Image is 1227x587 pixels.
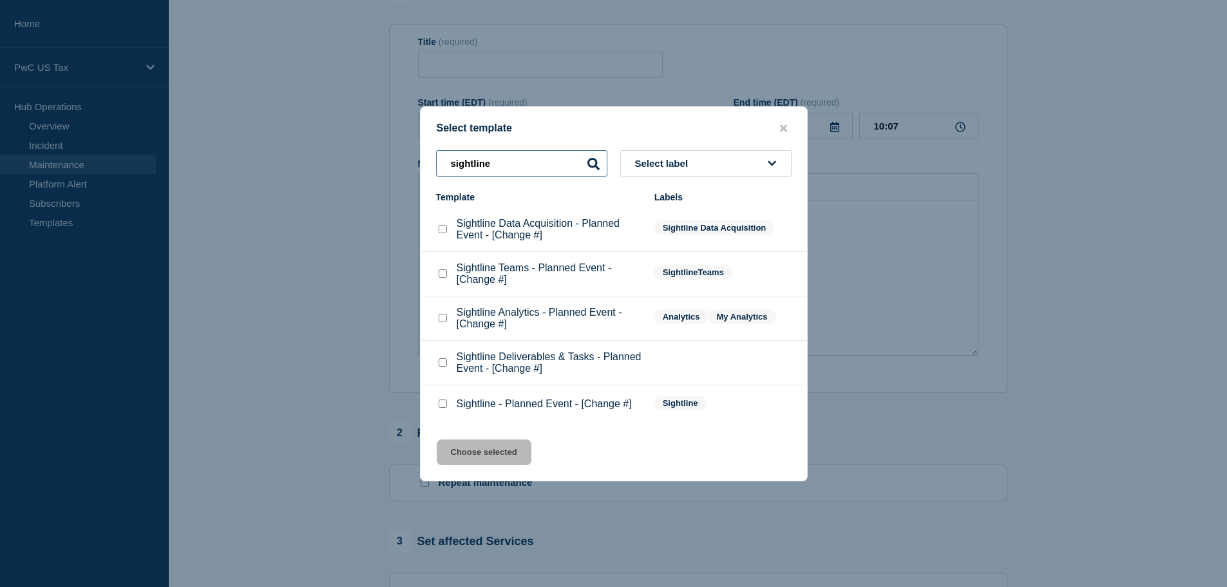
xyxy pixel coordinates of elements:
input: Sightline Analytics - Planned Event - [Change #] checkbox [439,314,447,322]
input: Search templates & labels [436,150,607,177]
input: Sightline Deliverables & Tasks - Planned Event - [Change #] checkbox [439,358,447,367]
p: Sightline Teams - Planned Event - [Change #] [457,262,642,285]
p: Sightline Data Acquisition - Planned Event - [Change #] [457,218,642,241]
input: Sightline Teams - Planned Event - [Change #] checkbox [439,269,447,278]
span: Analytics [654,309,709,324]
p: Sightline - Planned Event - [Change #] [457,398,632,410]
button: Select label [620,150,792,177]
div: Labels [654,192,792,202]
span: My Analytics [709,309,776,324]
button: Choose selected [437,439,531,465]
div: Select template [421,122,807,135]
input: Sightline - Planned Event - [Change #] checkbox [439,399,447,408]
p: Sightline Deliverables & Tasks - Planned Event - [Change #] [457,351,642,374]
p: Sightline Analytics - Planned Event - [Change #] [457,307,642,330]
button: close button [776,122,791,135]
span: SightlineTeams [654,265,732,280]
span: Sightline [654,396,707,410]
span: Sightline Data Acquisition [654,220,775,235]
span: Select label [635,158,694,169]
input: Sightline Data Acquisition - Planned Event - [Change #] checkbox [439,225,447,233]
div: Template [436,192,642,202]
